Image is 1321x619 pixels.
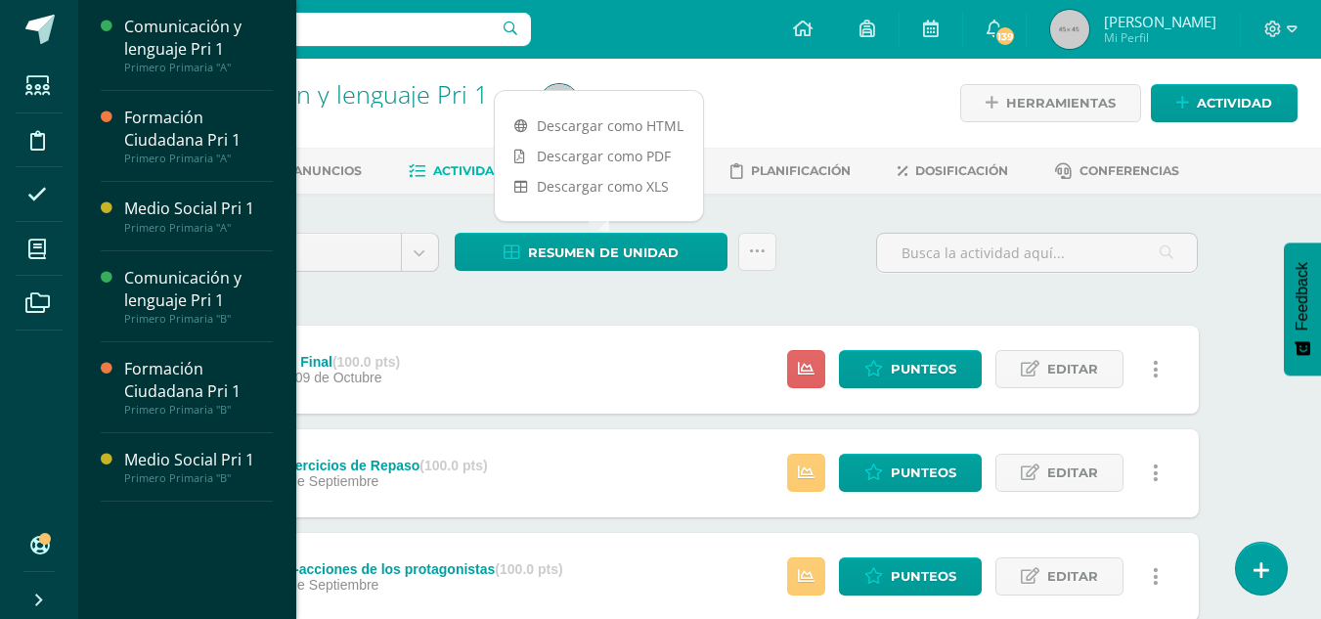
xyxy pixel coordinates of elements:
div: Formación Ciudadana Pri 1 [124,358,273,403]
span: Unidad 4 [217,234,386,271]
div: Primero Primaria "A" [124,152,273,165]
div: Primero Primaria "B" [124,471,273,485]
div: Primero Primaria 'B' [153,108,516,126]
div: Comunicación y lenguaje Pri 1 [124,16,273,61]
span: Herramientas [1006,85,1116,121]
a: Conferencias [1055,155,1179,187]
span: Feedback [1294,262,1311,331]
span: Resumen de unidad [528,235,679,271]
a: Descargar como HTML [495,111,703,141]
a: Descargar como XLS [495,171,703,201]
span: Conferencias [1079,163,1179,178]
a: Dosificación [898,155,1008,187]
a: Formación Ciudadana Pri 1Primero Primaria "B" [124,358,273,417]
div: Primero Primaria "A" [124,61,273,74]
span: Editar [1047,455,1098,491]
div: Primero Primaria "A" [124,221,273,235]
a: Descargar como PDF [495,141,703,171]
div: Primero Primaria "B" [124,403,273,417]
a: Unidad 4 [202,234,438,271]
div: Libro de Ejercicios de Repaso [224,458,487,473]
strong: (100.0 pts) [419,458,487,473]
a: Medio Social Pri 1Primero Primaria "A" [124,198,273,234]
h1: Comunicación y lenguaje Pri 1 [153,80,516,108]
span: Editar [1047,351,1098,387]
a: Formación Ciudadana Pri 1Primero Primaria "A" [124,107,273,165]
input: Busca un usuario... [91,13,531,46]
span: Punteos [891,455,956,491]
span: 139 [994,25,1016,47]
div: Comunicación y lenguaje Pri 1 [124,267,273,312]
span: Actividades [433,163,519,178]
strong: (100.0 pts) [495,561,562,577]
a: Punteos [839,557,982,596]
span: 26 de Septiembre [271,473,379,489]
img: 45x45 [1050,10,1089,49]
span: 09 de Octubre [295,370,382,385]
a: Herramientas [960,84,1141,122]
div: Medio Social Pri 1 [124,198,273,220]
span: Punteos [891,351,956,387]
span: Dosificación [915,163,1008,178]
div: Evaluación Final [224,354,400,370]
span: [PERSON_NAME] [1104,12,1216,31]
a: Actividad [1151,84,1298,122]
a: Anuncios [267,155,362,187]
span: 22 de Septiembre [271,577,379,593]
strong: (100.0 pts) [332,354,400,370]
span: Planificación [751,163,851,178]
div: Medio Social Pri 1 [124,449,273,471]
img: 45x45 [540,84,579,123]
a: Comunicación y lenguaje Pri 1Primero Primaria "A" [124,16,273,74]
div: Primero Primaria "B" [124,312,273,326]
div: Formación Ciudadana Pri 1 [124,107,273,152]
a: Planificación [730,155,851,187]
a: Medio Social Pri 1Primero Primaria "B" [124,449,273,485]
button: Feedback - Mostrar encuesta [1284,243,1321,376]
a: Punteos [839,350,982,388]
a: Comunicación y lenguaje Pri 1 [153,77,488,111]
span: Actividad [1197,85,1272,121]
a: Punteos [839,454,982,492]
a: Comunicación y lenguaje Pri 1Primero Primaria "B" [124,267,273,326]
span: Editar [1047,558,1098,595]
span: Punteos [891,558,956,595]
div: Predicado -acciones de los protagonistas [224,561,562,577]
input: Busca la actividad aquí... [877,234,1197,272]
a: Resumen de unidad [455,233,727,271]
a: Actividades [409,155,519,187]
span: Anuncios [293,163,362,178]
span: Mi Perfil [1104,29,1216,46]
